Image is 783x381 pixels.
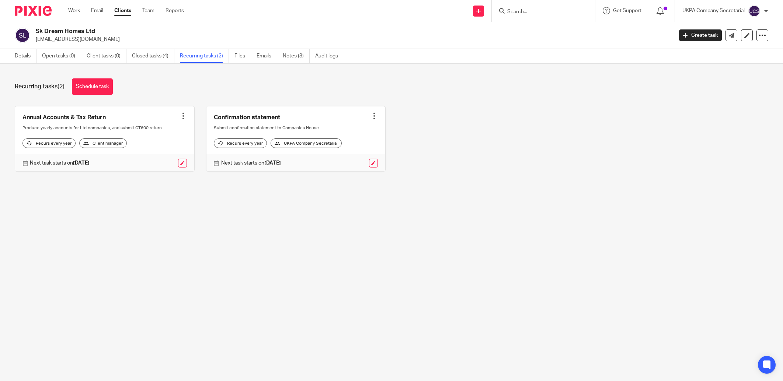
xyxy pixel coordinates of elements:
[114,7,131,14] a: Clients
[87,49,126,63] a: Client tasks (0)
[30,159,90,167] p: Next task starts on
[214,138,267,148] div: Recurs every year
[36,36,668,43] p: [EMAIL_ADDRESS][DOMAIN_NAME]
[72,78,113,95] a: Schedule task
[15,28,30,43] img: svg%3E
[271,138,342,148] div: UKPA Company Secretarial
[682,7,745,14] p: UKPA Company Secretarial
[283,49,310,63] a: Notes (3)
[166,7,184,14] a: Reports
[507,9,573,15] input: Search
[257,49,277,63] a: Emails
[15,49,36,63] a: Details
[15,6,52,16] img: Pixie
[15,83,65,91] h1: Recurring tasks
[36,28,542,35] h2: Sk Dream Homes Ltd
[679,29,722,41] a: Create task
[180,49,229,63] a: Recurring tasks (2)
[58,84,65,89] span: (2)
[264,160,281,166] strong: [DATE]
[613,8,641,13] span: Get Support
[68,7,80,14] a: Work
[748,5,760,17] img: svg%3E
[42,49,81,63] a: Open tasks (0)
[234,49,251,63] a: Files
[22,138,76,148] div: Recurs every year
[315,49,344,63] a: Audit logs
[132,49,174,63] a: Closed tasks (4)
[73,160,90,166] strong: [DATE]
[91,7,103,14] a: Email
[142,7,154,14] a: Team
[221,159,281,167] p: Next task starts on
[79,138,127,148] div: Client manager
